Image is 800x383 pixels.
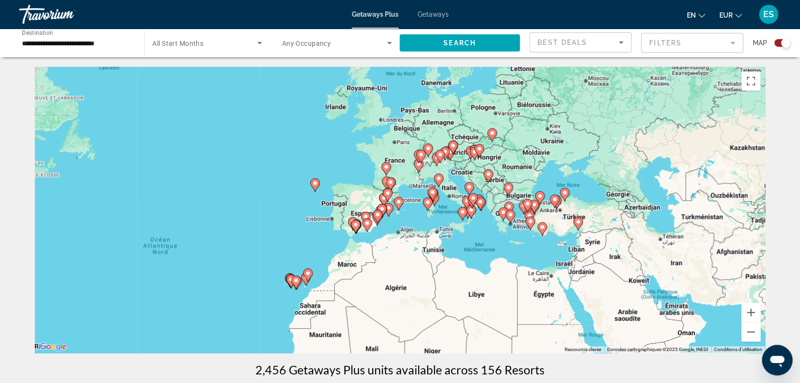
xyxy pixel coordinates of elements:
[19,2,115,27] a: Travorium
[714,347,762,352] a: Conditions d'utilisation (s'ouvre dans un nouvel onglet)
[565,346,601,353] button: Raccourcis clavier
[282,40,331,47] span: Any Occupancy
[37,341,69,353] img: Google
[443,39,476,47] span: Search
[719,8,742,22] button: Change currency
[418,10,449,18] a: Getaways
[22,29,53,36] span: Destination
[762,345,792,375] iframe: Bouton de lancement de la fenêtre de messagerie
[741,303,760,322] button: Zoom avant
[641,32,743,53] button: Filter
[255,362,545,377] h1: 2,456 Getaways Plus units available across 156 Resorts
[687,11,696,19] span: en
[687,8,705,22] button: Change language
[741,322,760,342] button: Zoom arrière
[537,37,623,48] mat-select: Sort by
[607,347,708,352] span: Données cartographiques ©2025 Google, INEGI
[400,34,520,52] button: Search
[763,10,774,19] span: ES
[719,11,733,19] span: EUR
[352,10,399,18] a: Getaways Plus
[537,39,587,46] span: Best Deals
[37,341,69,353] a: Ouvrir cette zone dans Google Maps (dans une nouvelle fenêtre)
[152,40,203,47] span: All Start Months
[756,4,781,24] button: User Menu
[753,36,767,50] span: Map
[741,72,760,91] button: Passer en plein écran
